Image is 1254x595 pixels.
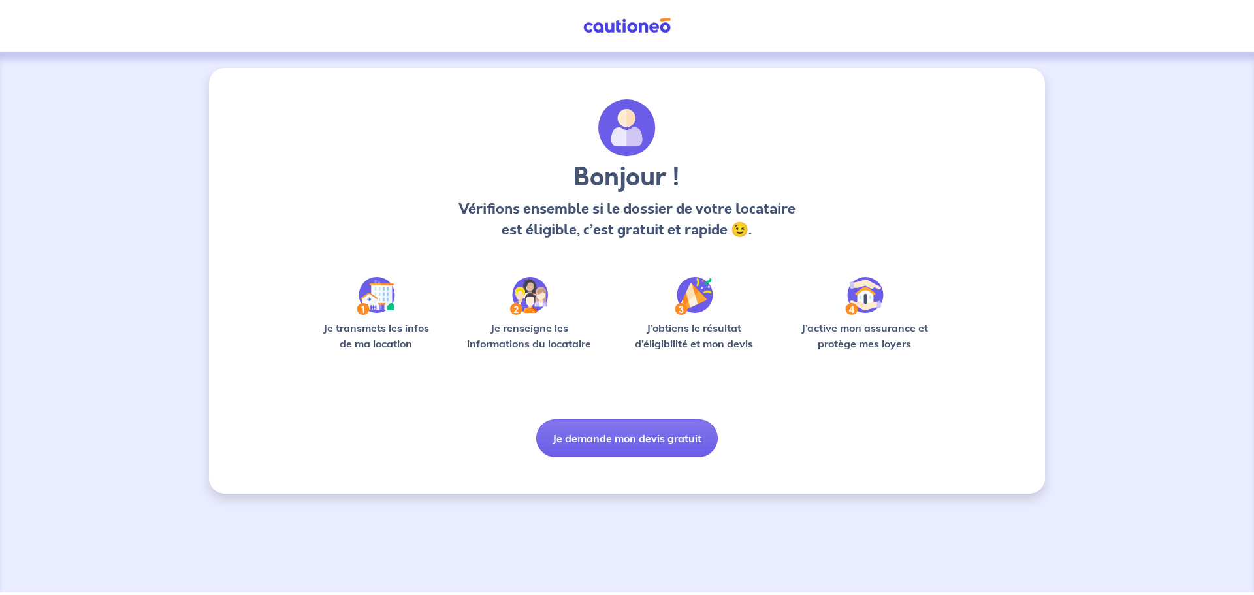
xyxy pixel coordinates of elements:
[845,277,884,315] img: /static/bfff1cf634d835d9112899e6a3df1a5d/Step-4.svg
[598,99,656,157] img: archivate
[455,199,799,240] p: Vérifions ensemble si le dossier de votre locataire est éligible, c’est gratuit et rapide 😉.
[675,277,713,315] img: /static/f3e743aab9439237c3e2196e4328bba9/Step-3.svg
[536,419,718,457] button: Je demande mon devis gratuit
[455,162,799,193] h3: Bonjour !
[578,18,676,34] img: Cautioneo
[313,320,438,351] p: Je transmets les infos de ma location
[357,277,395,315] img: /static/90a569abe86eec82015bcaae536bd8e6/Step-1.svg
[459,320,600,351] p: Je renseigne les informations du locataire
[510,277,548,315] img: /static/c0a346edaed446bb123850d2d04ad552/Step-2.svg
[620,320,768,351] p: J’obtiens le résultat d’éligibilité et mon devis
[788,320,940,351] p: J’active mon assurance et protège mes loyers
